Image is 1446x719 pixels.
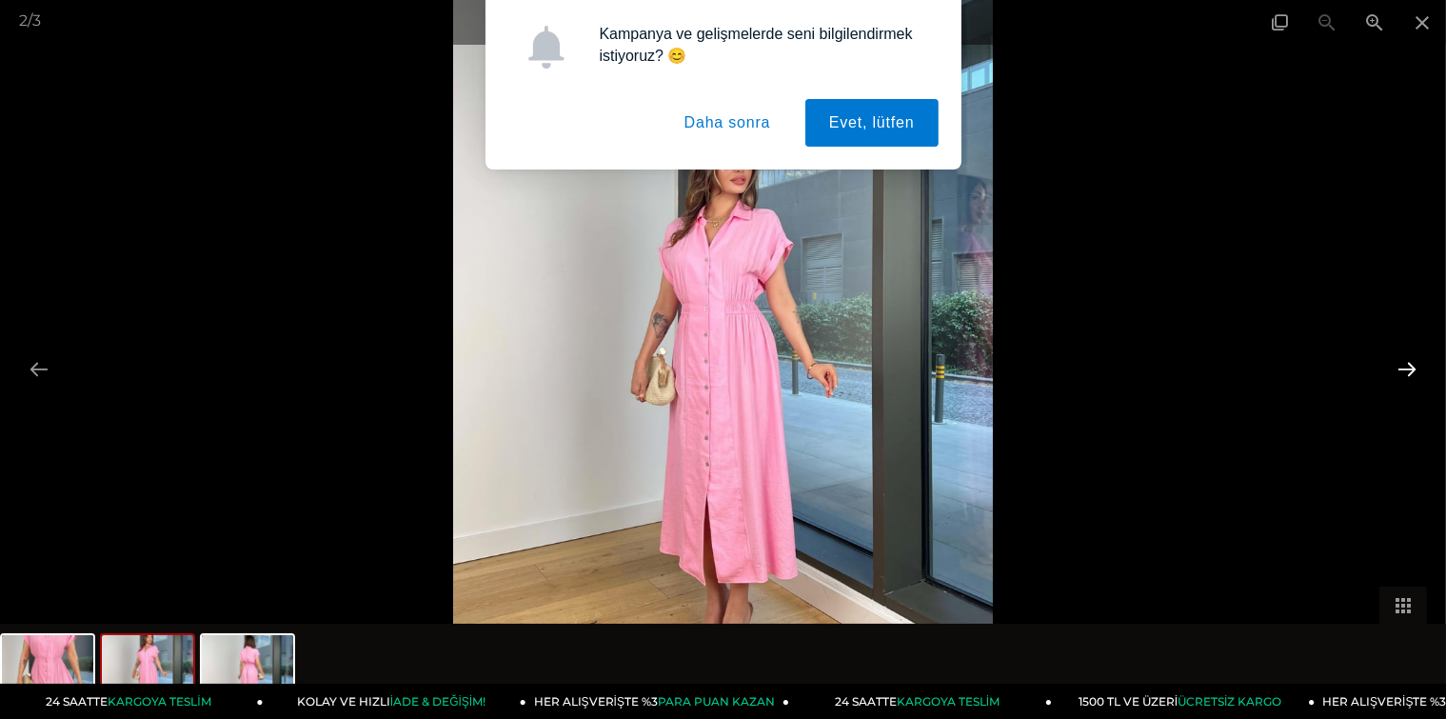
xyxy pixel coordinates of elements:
span: ÜCRETSİZ KARGO [1178,694,1281,709]
a: HER ALIŞVERİŞTE %3PARA PUAN KAZAN [526,684,789,719]
span: KARGOYA TESLİM [108,694,210,709]
img: notification icon [525,26,567,69]
span: İADE & DEĞİŞİM! [390,694,485,709]
button: Evet, lütfen [805,99,939,147]
button: Daha sonra [661,99,795,147]
div: Kampanya ve gelişmelerde seni bilgilendirmek istiyoruz? 😊 [584,23,939,67]
a: KOLAY VE HIZLIİADE & DEĞİŞİM! [264,684,526,719]
img: damico-elbise-25y464-1-a298.jpg [2,635,93,708]
span: PARA PUAN KAZAN [658,694,775,709]
span: KARGOYA TESLİM [897,694,1000,709]
a: 1500 TL VE ÜZERİÜCRETSİZ KARGO [1052,684,1315,719]
img: damico-elbise-25y464-3be348.jpg [202,635,293,708]
img: damico-elbise-25y464-3d9-a8.jpg [102,635,193,708]
button: Toggle thumbnails [1379,587,1427,624]
a: 24 SAATTEKARGOYA TESLİM [789,684,1052,719]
